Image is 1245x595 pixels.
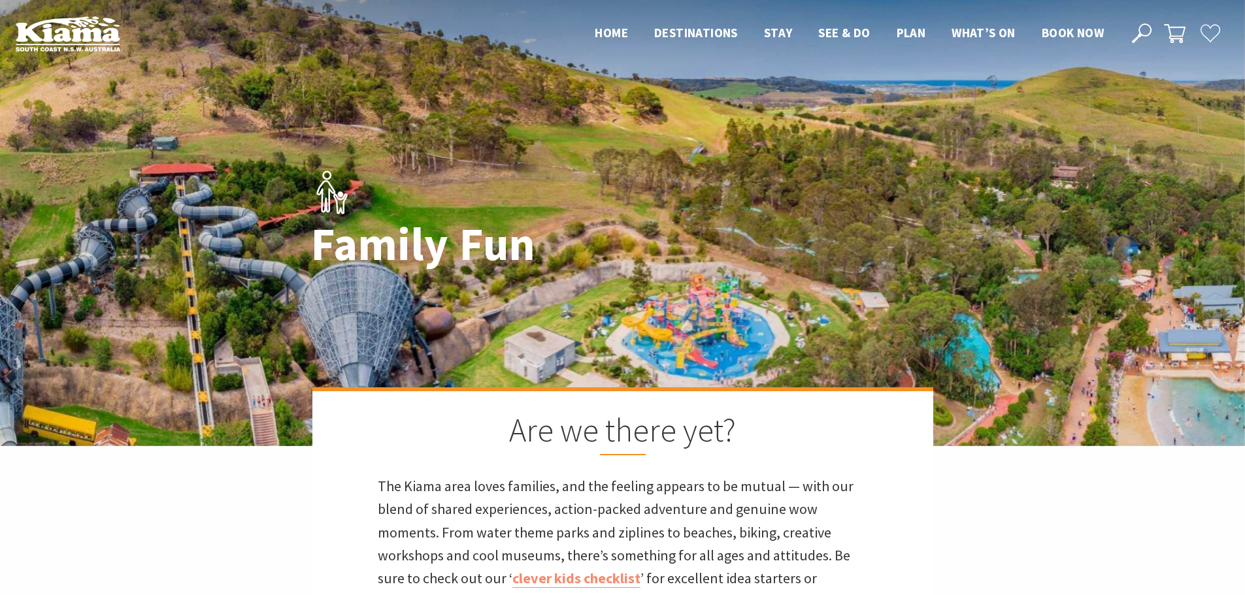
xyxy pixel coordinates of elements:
span: What’s On [952,25,1016,40]
span: Home [595,25,628,40]
h1: Family Fun [311,219,680,269]
img: Kiama Logo [16,16,120,52]
span: Book now [1042,25,1104,40]
h2: Are we there yet? [378,411,868,455]
span: Stay [764,25,793,40]
a: clever kids checklist [512,569,640,588]
span: See & Do [818,25,870,40]
span: Destinations [654,25,738,40]
span: Plan [897,25,926,40]
nav: Main Menu [582,23,1117,44]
